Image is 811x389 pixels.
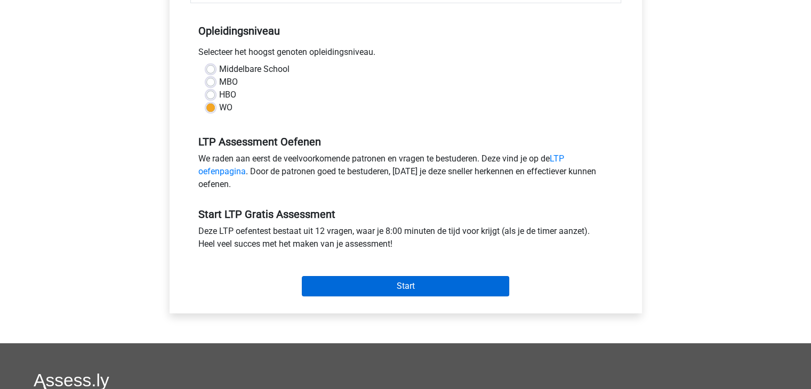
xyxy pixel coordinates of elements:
[198,20,613,42] h5: Opleidingsniveau
[302,276,509,296] input: Start
[198,135,613,148] h5: LTP Assessment Oefenen
[190,225,621,255] div: Deze LTP oefentest bestaat uit 12 vragen, waar je 8:00 minuten de tijd voor krijgt (als je de tim...
[219,63,290,76] label: Middelbare School
[219,88,236,101] label: HBO
[190,152,621,195] div: We raden aan eerst de veelvoorkomende patronen en vragen te bestuderen. Deze vind je op de . Door...
[219,76,238,88] label: MBO
[198,208,613,221] h5: Start LTP Gratis Assessment
[219,101,232,114] label: WO
[190,46,621,63] div: Selecteer het hoogst genoten opleidingsniveau.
